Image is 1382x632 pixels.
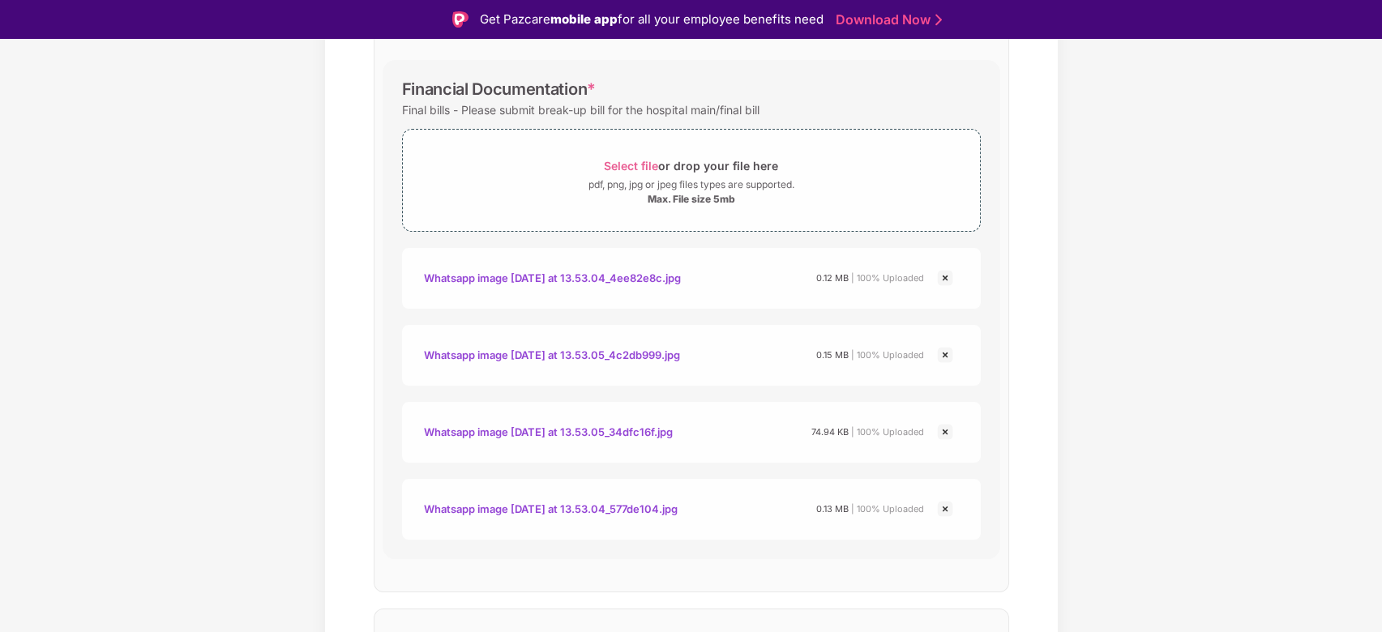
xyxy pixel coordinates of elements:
strong: mobile app [550,11,618,27]
a: Download Now [836,11,937,28]
div: Whatsapp image [DATE] at 13.53.05_4c2db999.jpg [424,341,680,369]
span: 74.94 KB [811,426,849,438]
span: | 100% Uploaded [851,426,924,438]
div: Whatsapp image [DATE] at 13.53.04_4ee82e8c.jpg [424,264,681,292]
img: svg+xml;base64,PHN2ZyBpZD0iQ3Jvc3MtMjR4MjQiIHhtbG5zPSJodHRwOi8vd3d3LnczLm9yZy8yMDAwL3N2ZyIgd2lkdG... [935,422,955,442]
div: or drop your file here [604,155,778,177]
span: 0.15 MB [816,349,849,361]
img: Logo [452,11,469,28]
img: svg+xml;base64,PHN2ZyBpZD0iQ3Jvc3MtMjR4MjQiIHhtbG5zPSJodHRwOi8vd3d3LnczLm9yZy8yMDAwL3N2ZyIgd2lkdG... [935,499,955,519]
img: svg+xml;base64,PHN2ZyBpZD0iQ3Jvc3MtMjR4MjQiIHhtbG5zPSJodHRwOi8vd3d3LnczLm9yZy8yMDAwL3N2ZyIgd2lkdG... [935,345,955,365]
span: | 100% Uploaded [851,272,924,284]
div: Financial Documentation [402,79,596,99]
div: Max. File size 5mb [648,193,735,206]
div: pdf, png, jpg or jpeg files types are supported. [588,177,794,193]
img: svg+xml;base64,PHN2ZyBpZD0iQ3Jvc3MtMjR4MjQiIHhtbG5zPSJodHRwOi8vd3d3LnczLm9yZy8yMDAwL3N2ZyIgd2lkdG... [935,268,955,288]
img: Stroke [935,11,942,28]
span: 0.12 MB [816,272,849,284]
div: Final bills - Please submit break-up bill for the hospital main/final bill [402,99,759,121]
div: Whatsapp image [DATE] at 13.53.05_34dfc16f.jpg [424,418,673,446]
span: | 100% Uploaded [851,349,924,361]
span: | 100% Uploaded [851,503,924,515]
span: 0.13 MB [816,503,849,515]
span: Select fileor drop your file herepdf, png, jpg or jpeg files types are supported.Max. File size 5mb [403,142,980,219]
div: Whatsapp image [DATE] at 13.53.04_577de104.jpg [424,495,678,523]
div: Get Pazcare for all your employee benefits need [480,10,824,29]
span: Select file [604,159,658,173]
